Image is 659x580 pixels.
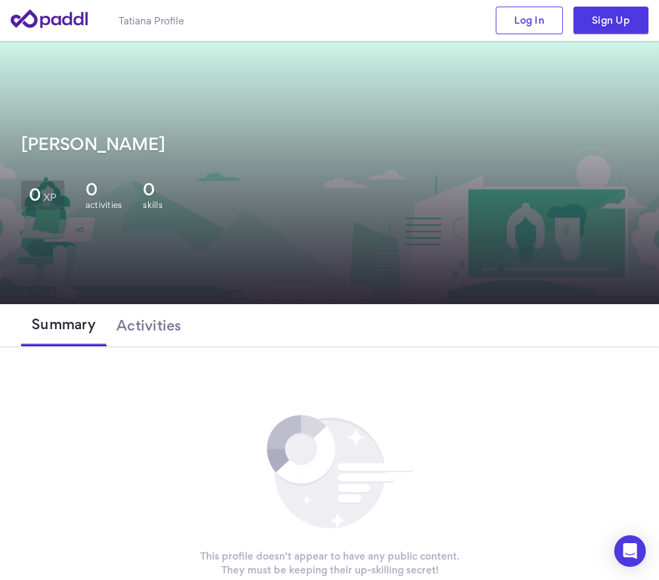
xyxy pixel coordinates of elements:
span: Activities [117,317,182,333]
span: activities [86,200,122,210]
span: 0 [29,188,41,201]
span: 0 [86,180,97,199]
div: tabs [21,304,638,346]
h1: [PERSON_NAME] [21,135,165,154]
span: 0 [143,180,155,199]
h5: They must be keeping their up-skilling secret! [21,563,638,577]
small: XP [43,194,57,201]
h1: Tatiana Profile [119,14,184,28]
a: Log In [496,7,563,34]
span: Summary [32,316,95,332]
a: Sign Up [573,7,648,34]
div: Open Intercom Messenger [614,535,646,567]
h5: This profile doesn't appear to have any public content. [21,549,638,563]
span: skills [143,200,162,210]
